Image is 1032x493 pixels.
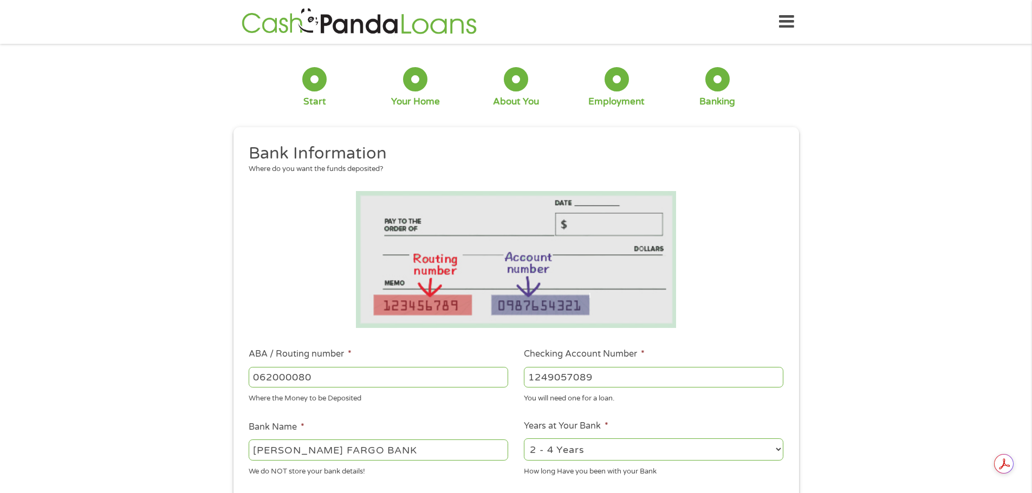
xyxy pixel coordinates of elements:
div: Your Home [391,96,440,108]
input: 345634636 [524,367,783,387]
div: You will need one for a loan. [524,390,783,404]
div: Banking [699,96,735,108]
div: Where do you want the funds deposited? [249,164,775,175]
img: GetLoanNow Logo [238,6,480,37]
div: Employment [588,96,645,108]
div: We do NOT store your bank details! [249,462,508,477]
div: How long Have you been with your Bank [524,462,783,477]
label: Checking Account Number [524,349,645,360]
div: Where the Money to be Deposited [249,390,508,404]
label: ABA / Routing number [249,349,352,360]
div: About You [493,96,539,108]
label: Years at Your Bank [524,420,608,432]
div: Start [303,96,326,108]
label: Bank Name [249,422,304,433]
img: Routing number location [356,191,677,328]
input: 263177916 [249,367,508,387]
h2: Bank Information [249,143,775,165]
